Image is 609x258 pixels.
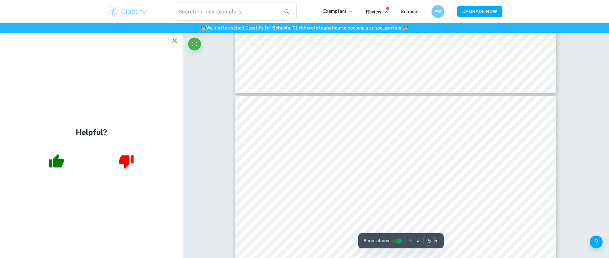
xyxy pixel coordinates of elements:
p: Review [366,8,388,15]
span: Annotations [363,237,389,244]
h6: We just launched Clastify for Schools. Click to learn how to become a school partner. [1,24,608,31]
img: Clastify logo [107,5,148,18]
span: / 6 [435,238,439,244]
button: Help and Feedback [590,236,603,248]
span: 🏫 [403,25,408,30]
p: Exemplars [323,8,353,15]
button: AW [431,5,444,18]
button: UPGRADE NOW [457,6,502,17]
a: here [304,25,314,30]
h6: AW [434,8,441,15]
a: Schools [401,9,419,14]
button: Fullscreen [188,38,201,50]
h4: Helpful? [76,126,107,138]
input: Search for any exemplars... [174,3,279,21]
span: 🏫 [201,25,206,30]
